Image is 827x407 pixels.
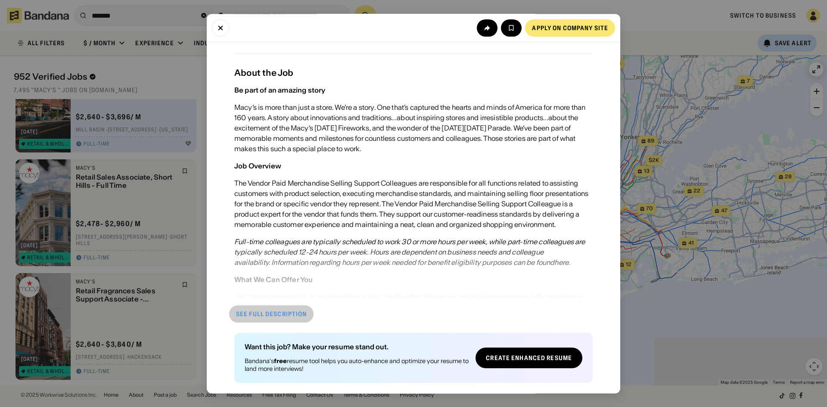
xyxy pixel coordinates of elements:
[569,258,570,267] i: .
[212,19,229,36] button: Close
[234,103,585,153] span: Macy’s is more than just a store. We’re a story. One that’s captured the hearts and minds of Amer...
[245,357,469,373] div: Bandana's resume tool helps you auto-enhance and optimize your resume to land more interviews!
[234,238,585,267] i: Full-time colleagues are typically scheduled to work 30 or more hours per week, while part-time c...
[234,293,588,343] span: Join a team where work is as rewarding as it is fun! We offer a dynamic, inclusive environment wi...
[554,258,569,267] i: here
[234,179,589,229] span: The Vendor Paid Merchandise Selling Support Colleagues are responsible for all functions related ...
[532,25,608,31] div: Apply on company site
[234,162,281,171] div: Job Overview
[234,276,313,284] div: What We Can Offer You
[274,357,287,365] b: free
[236,311,307,317] div: See full description
[245,344,469,351] div: Want this job? Make your resume stand out.
[486,355,572,361] div: Create Enhanced Resume
[234,68,593,78] div: About the Job
[234,86,325,95] div: Be part of an amazing story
